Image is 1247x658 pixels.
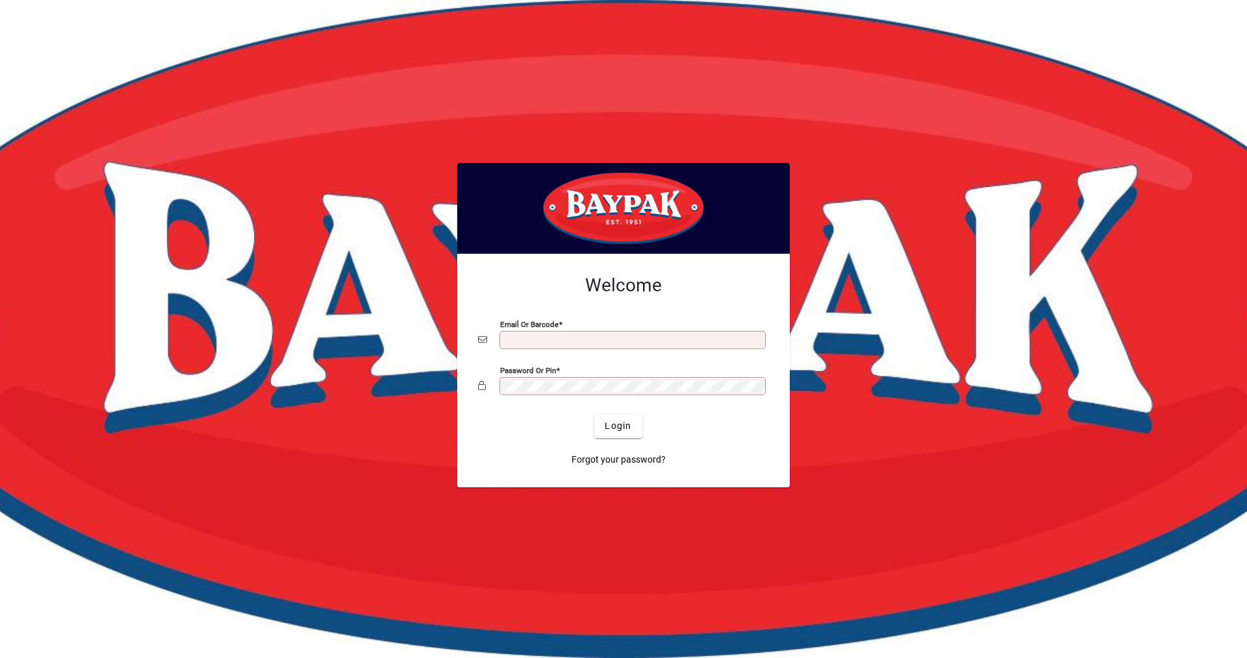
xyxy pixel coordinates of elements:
[572,453,666,467] span: Forgot your password?
[478,274,769,297] h2: Welcome
[594,415,642,438] button: Login
[500,319,559,328] mat-label: Email or Barcode
[566,448,671,472] a: Forgot your password?
[605,419,631,433] span: Login
[500,365,556,374] mat-label: Password or Pin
